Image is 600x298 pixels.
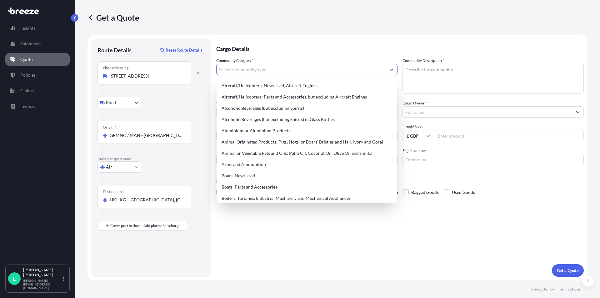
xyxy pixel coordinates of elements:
[87,13,139,23] p: Get a Quote
[216,154,397,165] input: Your internal reference
[452,188,475,197] span: Used Goods
[216,148,247,154] label: Booking Reference
[20,103,36,109] p: Invoices
[402,124,584,129] span: Freight Cost
[20,88,34,94] p: Claims
[103,65,128,70] div: Place of loading
[110,197,183,203] input: Destination
[103,189,125,194] div: Destination
[219,114,395,125] div: Alcoholic Beverages (but excluding Spirits) in Glass Bottles
[106,164,112,170] span: Air
[219,181,395,193] div: Boats: Parts and Accessories
[20,41,41,47] p: Shipments
[216,100,397,105] span: Commodity Value
[20,56,34,63] p: Quotes
[217,64,386,75] input: Select a commodity type
[403,106,572,118] input: Full name
[216,39,584,58] p: Cargo Details
[219,193,395,204] div: Boilers, Turbines, Industrial Machinery and Mechanical Appliances
[559,287,580,292] p: Terms of Use
[434,130,584,141] input: Enter amount
[402,154,584,165] input: Enter name
[166,47,202,53] p: Reset Route Details
[402,100,427,106] label: Cargo Owner
[110,223,180,229] span: Cover port to door - Add place of discharge
[219,148,395,159] div: Animal or Vegetable Fats and Oils: Palm Oil, Coconut Oil, Olive Oil and similar
[20,72,36,78] p: Policies
[103,125,116,130] div: Origin
[402,148,426,154] label: Flight Number
[219,125,395,136] div: Aluminium or Aluminium Products
[557,267,579,274] p: Get a Quote
[219,170,395,181] div: Boats: New/Used
[219,91,395,103] div: Aircraft/Helicopters: Parts and Accessories, but excluding Aircraft Engines
[219,159,395,170] div: Arms and Ammunition
[219,136,395,148] div: Animal Originated Products: Pigs', Hogs' or Boars' Bristles and Hair, Ivory and Coral
[106,99,116,106] span: Road
[110,132,183,139] input: Origin
[219,80,395,91] div: Aircraft/Helicopters: New/Used, Aircraft Engines
[572,106,583,118] button: Show suggestions
[216,58,253,64] label: Commodity Category
[20,25,35,31] p: Insights
[97,161,141,173] button: Select transport
[411,188,439,197] span: Bagged Goods
[23,279,62,290] p: [PERSON_NAME][EMAIL_ADDRESS][DOMAIN_NAME]
[23,267,62,277] p: [PERSON_NAME] [PERSON_NAME]
[219,103,395,114] div: Alcoholic Beverages (but excluding Spirits)
[97,46,132,54] p: Route Details
[531,287,554,292] p: Privacy Policy
[110,73,183,79] input: Place of loading
[386,64,397,75] button: Show suggestions
[216,124,235,130] span: Load Type
[13,275,16,282] span: E
[97,97,141,108] button: Select transport
[97,156,205,161] p: Main transport mode
[216,178,584,183] p: Special Conditions
[402,58,444,64] label: Commodity Description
